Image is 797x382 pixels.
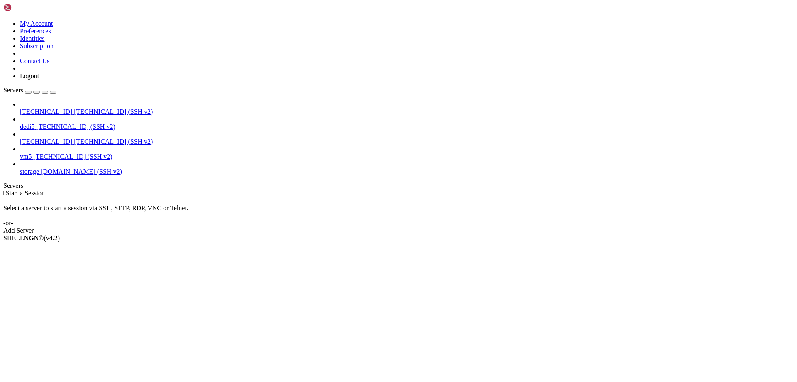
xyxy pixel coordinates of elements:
[20,27,51,35] a: Preferences
[74,138,153,145] span: [TECHNICAL_ID] (SSH v2)
[20,131,794,145] li: [TECHNICAL_ID] [TECHNICAL_ID] (SSH v2)
[20,108,72,115] span: [TECHNICAL_ID]
[20,35,45,42] a: Identities
[3,197,794,227] div: Select a server to start a session via SSH, SFTP, RDP, VNC or Telnet. -or-
[20,168,794,175] a: storage [DOMAIN_NAME] (SSH v2)
[20,108,794,116] a: [TECHNICAL_ID] [TECHNICAL_ID] (SSH v2)
[20,20,53,27] a: My Account
[20,138,794,145] a: [TECHNICAL_ID] [TECHNICAL_ID] (SSH v2)
[24,234,39,242] b: NGN
[37,123,115,130] span: [TECHNICAL_ID] (SSH v2)
[74,108,153,115] span: [TECHNICAL_ID] (SSH v2)
[20,138,72,145] span: [TECHNICAL_ID]
[41,168,122,175] span: [DOMAIN_NAME] (SSH v2)
[3,86,23,94] span: Servers
[6,190,45,197] span: Start a Session
[20,123,35,130] span: dedi5
[33,153,112,160] span: [TECHNICAL_ID] (SSH v2)
[3,3,51,12] img: Shellngn
[20,153,794,160] a: vm5 [TECHNICAL_ID] (SSH v2)
[20,145,794,160] li: vm5 [TECHNICAL_ID] (SSH v2)
[20,123,794,131] a: dedi5 [TECHNICAL_ID] (SSH v2)
[44,234,60,242] span: 4.2.0
[20,168,39,175] span: storage
[20,72,39,79] a: Logout
[3,227,794,234] div: Add Server
[20,57,50,64] a: Contact Us
[3,182,794,190] div: Servers
[20,101,794,116] li: [TECHNICAL_ID] [TECHNICAL_ID] (SSH v2)
[20,116,794,131] li: dedi5 [TECHNICAL_ID] (SSH v2)
[3,234,60,242] span: SHELL ©
[3,190,6,197] span: 
[3,86,56,94] a: Servers
[20,153,32,160] span: vm5
[20,160,794,175] li: storage [DOMAIN_NAME] (SSH v2)
[20,42,54,49] a: Subscription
